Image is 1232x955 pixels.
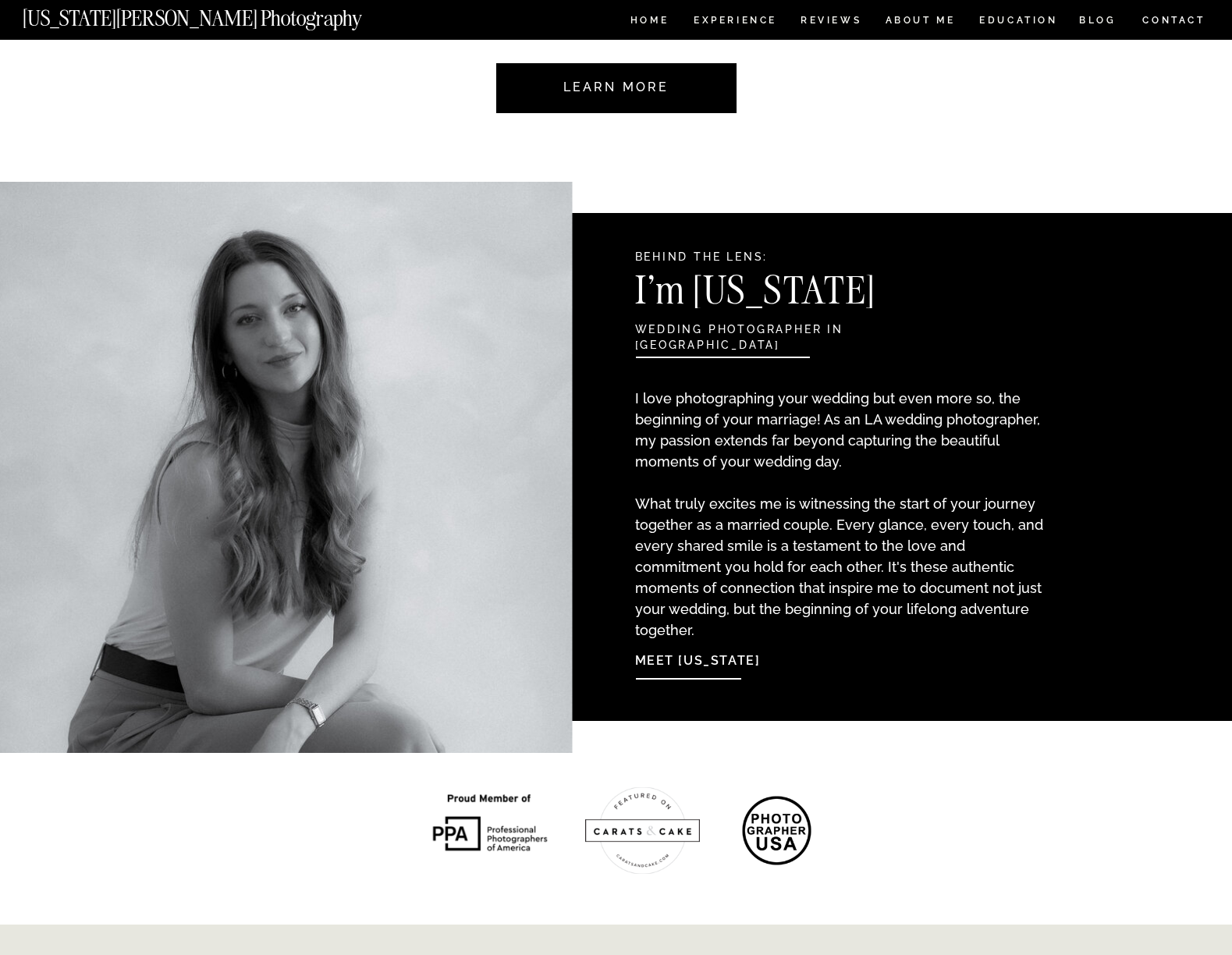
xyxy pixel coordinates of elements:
h3: I'm [US_STATE] [635,272,975,318]
p: I love photographing your wedding but even more so, the beginning of your marriage! As an LA wedd... [635,388,1048,609]
a: Experience [694,16,776,29]
a: CONTACT [1141,12,1206,29]
a: Learn more [543,63,690,113]
a: BLOG [1079,16,1117,29]
h2: Behind the Lens: [635,250,967,267]
a: HOME [627,16,672,29]
a: REVIEWS [801,16,859,29]
a: Meet [US_STATE] [635,641,804,674]
a: EDUCATION [978,16,1060,29]
h2: wedding photographer in [GEOGRAPHIC_DATA] [635,322,967,339]
a: ABOUT ME [885,16,956,29]
a: [US_STATE][PERSON_NAME] Photography [23,8,414,21]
